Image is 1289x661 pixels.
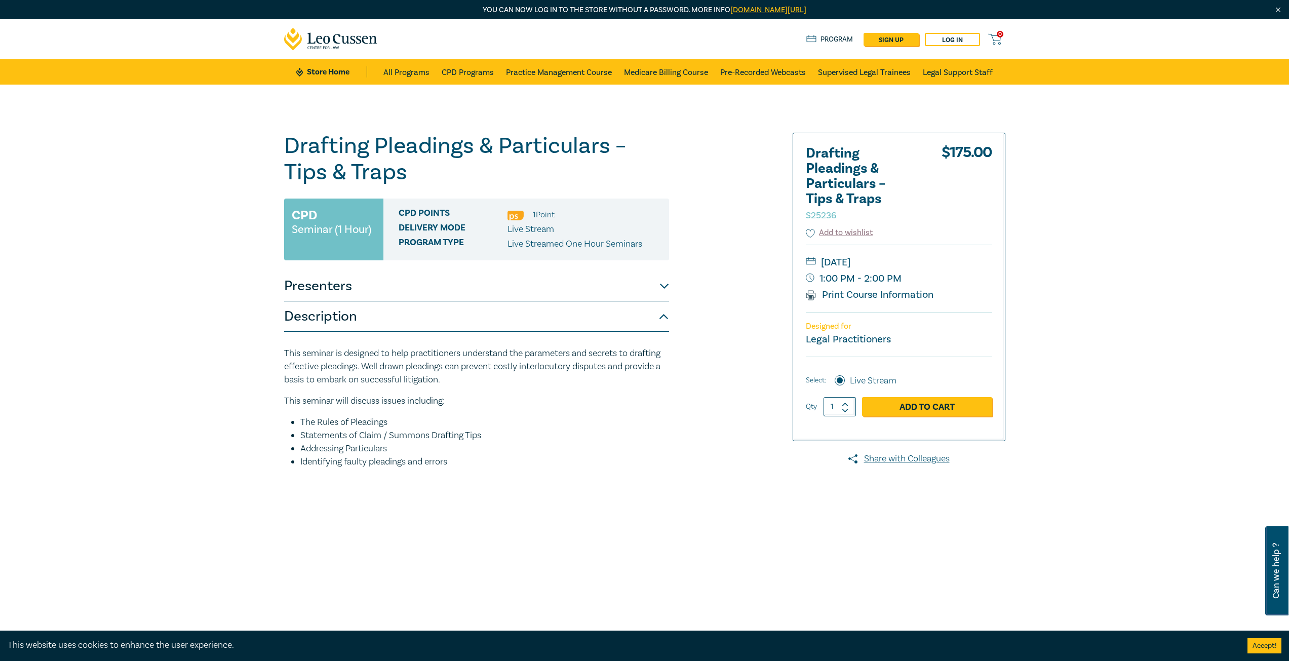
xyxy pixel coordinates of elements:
a: Store Home [296,66,367,77]
p: This seminar is designed to help practitioners understand the parameters and secrets to drafting ... [284,347,669,386]
a: Pre-Recorded Webcasts [720,59,806,85]
li: The Rules of Pleadings [300,416,669,429]
p: You can now log in to the store without a password. More info [284,5,1005,16]
a: CPD Programs [442,59,494,85]
a: Log in [925,33,980,46]
a: sign up [864,33,919,46]
img: Close [1274,6,1282,14]
a: Program [806,34,853,45]
span: Select: [806,375,826,386]
span: Program type [399,238,507,251]
small: Seminar (1 Hour) [292,224,371,235]
small: S25236 [806,210,836,221]
li: Statements of Claim / Summons Drafting Tips [300,429,669,442]
a: Legal Support Staff [923,59,993,85]
button: Add to wishlist [806,227,873,239]
a: [DOMAIN_NAME][URL] [730,5,806,15]
img: Professional Skills [507,211,524,220]
a: Share with Colleagues [793,452,1005,465]
li: Identifying faulty pleadings and errors [300,455,669,469]
a: Medicare Billing Course [624,59,708,85]
a: All Programs [383,59,429,85]
small: [DATE] [806,254,992,270]
span: Live Stream [507,223,554,235]
button: Presenters [284,271,669,301]
input: 1 [824,397,856,416]
button: Description [284,301,669,332]
a: Practice Management Course [506,59,612,85]
p: Live Streamed One Hour Seminars [507,238,642,251]
p: This seminar will discuss issues including: [284,395,669,408]
a: Print Course Information [806,288,934,301]
span: CPD Points [399,208,507,221]
p: Designed for [806,322,992,331]
h2: Drafting Pleadings & Particulars – Tips & Traps [806,146,917,222]
span: Delivery Mode [399,223,507,236]
span: 0 [997,31,1003,37]
small: Legal Practitioners [806,333,891,346]
small: 1:00 PM - 2:00 PM [806,270,992,287]
label: Live Stream [850,374,896,387]
h3: CPD [292,206,317,224]
label: Qty [806,401,817,412]
li: 1 Point [533,208,555,221]
a: Supervised Legal Trainees [818,59,911,85]
h1: Drafting Pleadings & Particulars – Tips & Traps [284,133,669,185]
span: Can we help ? [1271,532,1281,609]
a: Add to Cart [862,397,992,416]
button: Accept cookies [1247,638,1281,653]
div: This website uses cookies to enhance the user experience. [8,639,1232,652]
li: Addressing Particulars [300,442,669,455]
div: $ 175.00 [942,146,992,227]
